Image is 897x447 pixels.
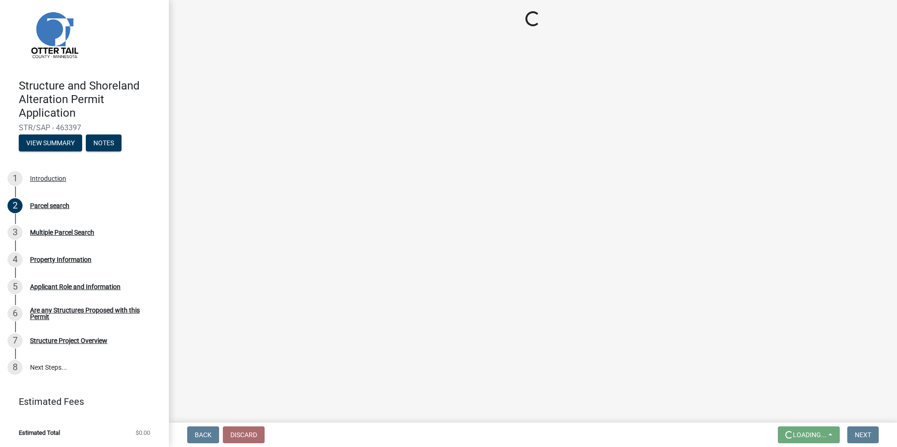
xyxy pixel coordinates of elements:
span: Estimated Total [19,430,60,436]
div: 8 [8,360,23,375]
div: 2 [8,198,23,213]
span: Loading... [793,431,827,439]
div: Are any Structures Proposed with this Permit [30,307,154,320]
div: 3 [8,225,23,240]
div: Parcel search [30,202,69,209]
h4: Structure and Shoreland Alteration Permit Application [19,79,161,119]
button: Next [847,426,879,443]
span: $0.00 [136,430,150,436]
span: Back [195,431,212,439]
div: 7 [8,333,23,348]
wm-modal-confirm: Notes [86,140,122,148]
div: Multiple Parcel Search [30,229,94,236]
button: Discard [223,426,265,443]
div: Property Information [30,256,91,263]
span: Next [855,431,871,439]
a: Estimated Fees [8,392,154,411]
div: 1 [8,171,23,186]
button: Notes [86,134,122,151]
div: Introduction [30,175,66,182]
span: STR/SAP - 463397 [19,123,150,132]
div: 5 [8,279,23,294]
wm-modal-confirm: Summary [19,140,82,148]
button: View Summary [19,134,82,151]
div: Structure Project Overview [30,337,107,344]
div: Applicant Role and Information [30,283,121,290]
button: Back [187,426,219,443]
div: 4 [8,252,23,267]
div: 6 [8,306,23,321]
button: Loading... [778,426,840,443]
